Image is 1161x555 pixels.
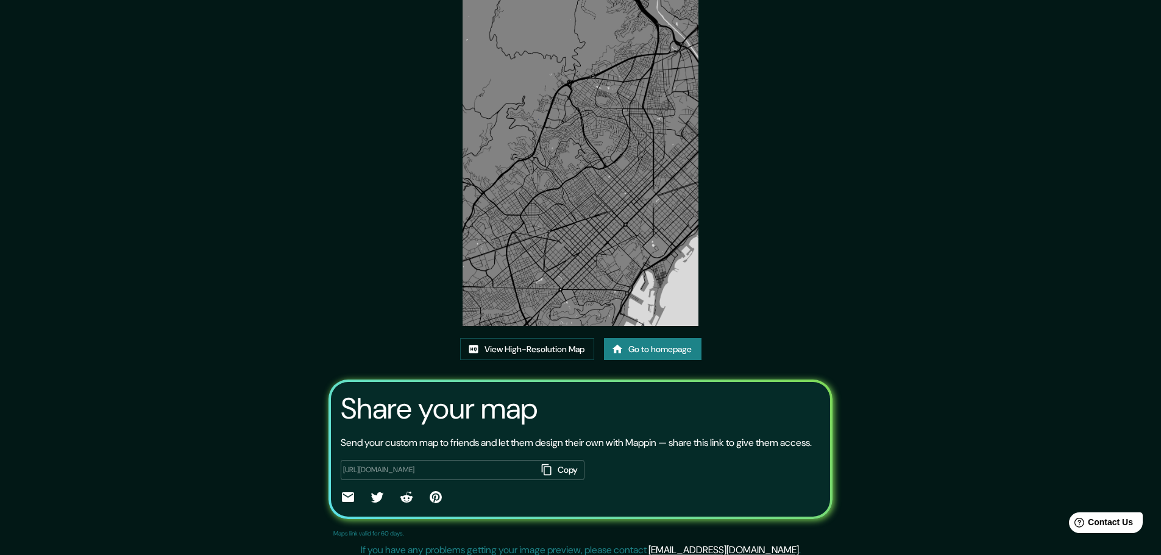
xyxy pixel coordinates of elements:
p: Send your custom map to friends and let them design their own with Mappin — share this link to gi... [341,436,812,450]
h3: Share your map [341,392,538,426]
a: Go to homepage [604,338,701,361]
iframe: Help widget launcher [1053,507,1148,542]
a: View High-Resolution Map [460,338,594,361]
button: Copy [537,460,584,480]
p: Maps link valid for 60 days. [333,529,404,538]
